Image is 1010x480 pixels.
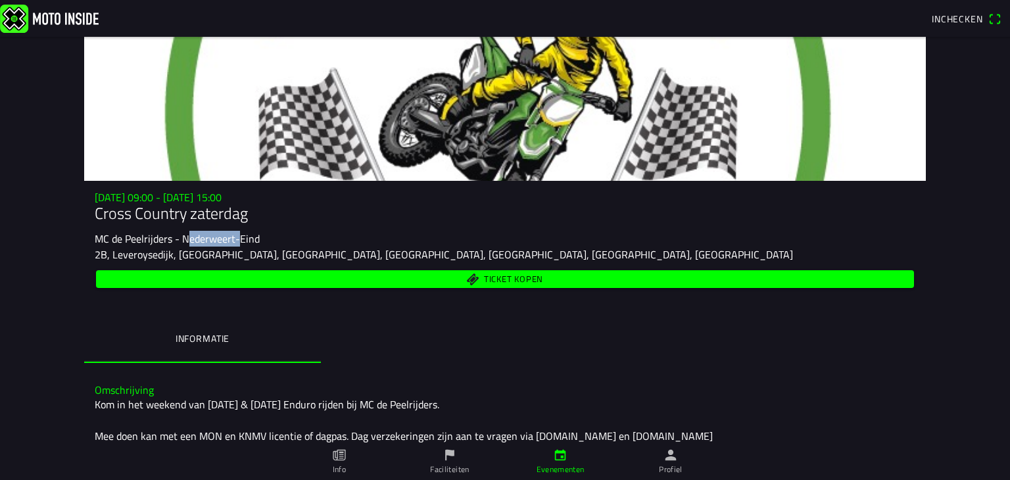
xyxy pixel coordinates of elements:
ion-label: Info [333,464,346,475]
ion-label: Profiel [659,464,683,475]
h3: Omschrijving [95,384,915,396]
a: Incheckenqr scanner [925,7,1007,30]
h3: [DATE] 09:00 - [DATE] 15:00 [95,191,915,204]
ion-icon: calendar [553,448,567,462]
h1: Cross Country zaterdag [95,204,915,223]
ion-label: Faciliteiten [430,464,469,475]
span: Inchecken [932,12,983,26]
ion-text: MC de Peelrijders - Nederweert-Eind [95,231,260,247]
ion-label: Informatie [176,331,229,346]
ion-icon: person [663,448,678,462]
span: Ticket kopen [484,275,543,283]
ion-icon: paper [332,448,347,462]
ion-label: Evenementen [537,464,585,475]
ion-icon: flag [443,448,457,462]
ion-text: 2B, Leveroysedijk, [GEOGRAPHIC_DATA], [GEOGRAPHIC_DATA], [GEOGRAPHIC_DATA], [GEOGRAPHIC_DATA], [G... [95,247,793,262]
